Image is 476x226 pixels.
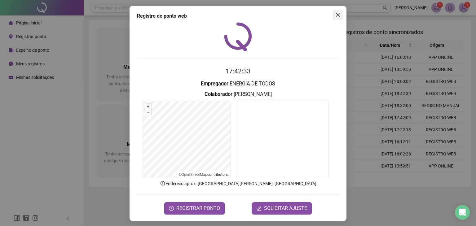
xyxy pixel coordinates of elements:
strong: Empregador [201,81,228,87]
strong: Colaborador [205,91,232,97]
div: Open Intercom Messenger [455,205,470,220]
li: © contributors. [179,172,229,177]
span: edit [257,206,262,211]
time: 17:42:33 [225,67,251,75]
a: OpenStreetMap [182,172,207,177]
button: Close [333,10,343,20]
span: close [335,12,340,17]
img: QRPoint [224,22,252,51]
span: SOLICITAR AJUSTE [264,205,307,212]
span: REGISTRAR PONTO [176,205,220,212]
div: Registro de ponto web [137,12,339,20]
h3: : [PERSON_NAME] [137,90,339,98]
button: + [145,104,151,110]
h3: : ENERGIA DE TODOS [137,80,339,88]
button: editSOLICITAR AJUSTE [252,202,312,215]
span: info-circle [160,180,165,186]
span: clock-circle [169,206,174,211]
p: Endereço aprox. : [GEOGRAPHIC_DATA][PERSON_NAME], [GEOGRAPHIC_DATA] [137,180,339,187]
button: – [145,110,151,116]
button: REGISTRAR PONTO [164,202,225,215]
